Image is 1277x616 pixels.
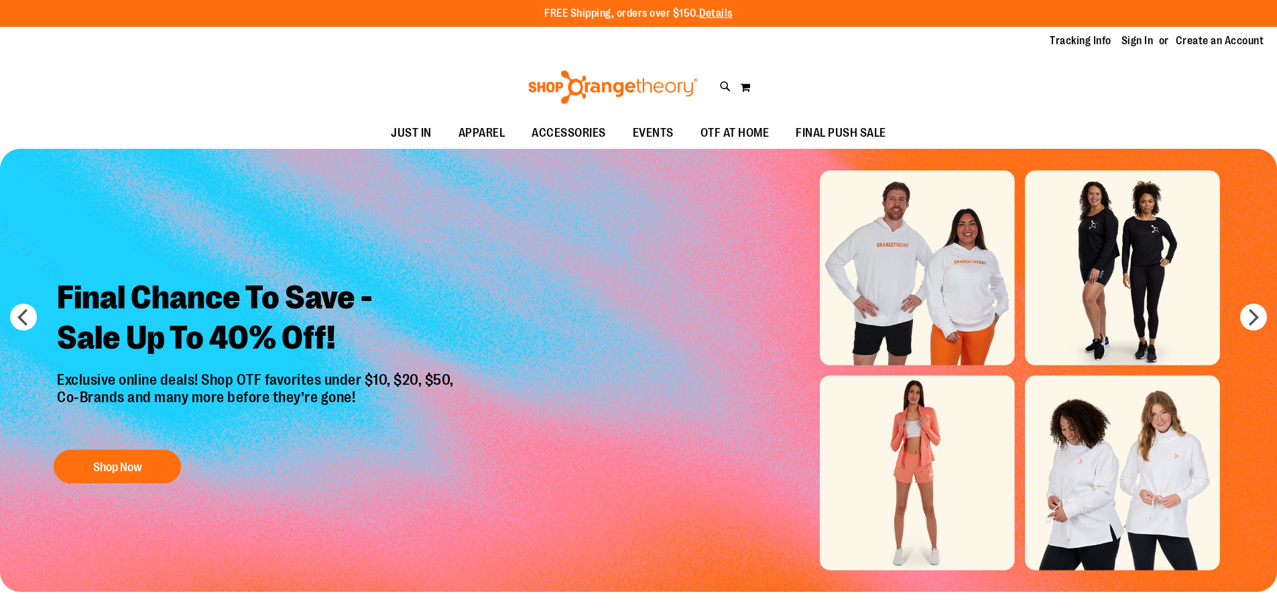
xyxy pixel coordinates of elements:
a: Tracking Info [1050,34,1111,48]
a: EVENTS [619,118,687,149]
button: next [1240,304,1267,330]
a: APPAREL [445,118,519,149]
a: FINAL PUSH SALE [782,118,900,149]
a: Final Chance To Save -Sale Up To 40% Off! Exclusive online deals! Shop OTF favorites under $10, $... [47,267,467,491]
span: ACCESSORIES [532,118,606,148]
a: JUST IN [377,118,445,149]
button: Shop Now [54,450,181,483]
span: APPAREL [459,118,505,148]
img: Shop Orangetheory [526,70,700,104]
p: Exclusive online deals! Shop OTF favorites under $10, $20, $50, Co-Brands and many more before th... [47,371,467,437]
a: ACCESSORIES [518,118,619,149]
a: OTF AT HOME [687,118,783,149]
a: Create an Account [1176,34,1264,48]
button: prev [10,304,37,330]
span: EVENTS [633,118,674,148]
p: FREE Shipping, orders over $150. [544,6,733,21]
a: Sign In [1121,34,1154,48]
h2: Final Chance To Save - Sale Up To 40% Off! [47,267,467,371]
span: FINAL PUSH SALE [796,118,886,148]
a: Details [699,7,733,19]
span: OTF AT HOME [701,118,770,148]
span: JUST IN [391,118,432,148]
